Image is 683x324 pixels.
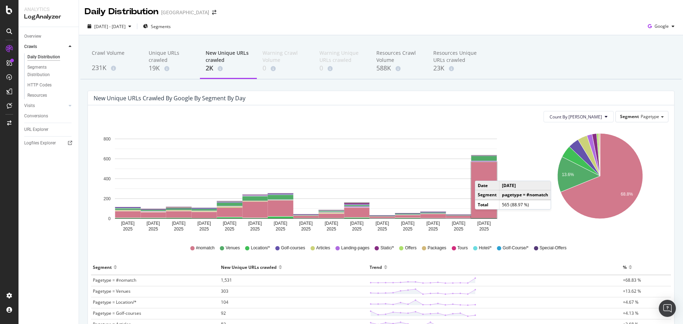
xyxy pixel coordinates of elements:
text: 68.8% [621,192,633,197]
text: 2025 [479,227,489,232]
div: 588K [376,64,422,73]
div: URL Explorer [24,126,48,133]
text: [DATE] [299,221,313,226]
button: [DATE] - [DATE] [85,21,134,32]
div: Conversions [24,112,48,120]
span: Count By Day [550,114,602,120]
div: Resources [27,92,47,99]
span: Pagetype = Location/* [93,299,137,305]
div: Segment [93,261,112,273]
text: [DATE] [274,221,287,226]
text: [DATE] [452,221,465,226]
div: 19K [149,64,194,73]
div: Analytics [24,6,73,13]
a: Logfiles Explorer [24,139,74,147]
span: Location/* [251,245,270,251]
div: [GEOGRAPHIC_DATA] [161,9,209,16]
text: 800 [104,137,111,142]
span: Venues [226,245,240,251]
div: HTTP Codes [27,81,52,89]
div: Logfiles Explorer [24,139,56,147]
span: Segments [151,23,171,30]
div: Daily Distribution [27,53,60,61]
span: Hotel/* [479,245,492,251]
button: Google [645,21,677,32]
span: Golf-courses [281,245,305,251]
span: +13.62 % [623,288,641,294]
span: Pagetype [641,113,659,119]
text: 2025 [200,227,209,232]
div: Warning Crawl Volume [263,49,308,64]
div: Crawl Volume [92,49,137,63]
text: 2025 [276,227,285,232]
text: 2025 [454,227,464,232]
div: New Unique URLs crawled [221,261,277,273]
span: Landing-pages [341,245,369,251]
div: Daily Distribution [85,6,158,18]
span: +68.83 % [623,277,641,283]
div: Segments Distribution [27,64,67,79]
div: 0 [319,64,365,73]
text: 13.6% [562,172,574,177]
text: 600 [104,156,111,161]
td: Segment [475,190,499,200]
div: New Unique URLs crawled [206,49,251,64]
text: [DATE] [223,221,237,226]
text: [DATE] [401,221,414,226]
div: Open Intercom Messenger [659,300,676,317]
span: 104 [221,299,228,305]
span: Tours [457,245,468,251]
div: New Unique URLs crawled by google by Segment by Day [94,95,245,102]
span: 1,531 [221,277,232,283]
text: 2025 [123,227,133,232]
text: [DATE] [197,221,211,226]
a: Daily Distribution [27,53,74,61]
text: [DATE] [248,221,262,226]
div: % [623,261,627,273]
a: URL Explorer [24,126,74,133]
div: LogAnalyzer [24,13,73,21]
div: 0 [263,64,308,73]
a: Visits [24,102,67,110]
td: [DATE] [499,181,551,190]
text: 0 [108,216,111,221]
span: Golf-Course/* [503,245,529,251]
svg: A chart. [533,128,667,235]
text: [DATE] [477,221,491,226]
span: [DATE] - [DATE] [94,23,126,30]
text: 2025 [174,227,184,232]
span: 92 [221,310,226,316]
a: Overview [24,33,74,40]
span: Packages [428,245,446,251]
div: 23K [433,64,479,73]
text: [DATE] [350,221,364,226]
svg: A chart. [94,128,518,235]
text: 2025 [250,227,260,232]
div: Crawls [24,43,37,51]
text: 2025 [148,227,158,232]
span: Pagetype = Venues [93,288,131,294]
a: Resources [27,92,74,99]
a: Segments Distribution [27,64,74,79]
span: +4.13 % [623,310,639,316]
div: Resources Crawl Volume [376,49,422,64]
text: 200 [104,196,111,201]
button: Segments [140,21,174,32]
text: [DATE] [147,221,160,226]
text: [DATE] [376,221,389,226]
span: Static/* [380,245,394,251]
td: Date [475,181,499,190]
div: 231K [92,63,137,73]
text: 400 [104,176,111,181]
text: 2025 [225,227,234,232]
td: 565 (88.97 %) [499,200,551,209]
a: Conversions [24,112,74,120]
text: [DATE] [325,221,338,226]
div: Unique URLs crawled [149,49,194,64]
div: Warning Unique URLs crawled [319,49,365,64]
td: pagetype = #nomatch [499,190,551,200]
span: Articles [316,245,330,251]
span: Segment [620,113,639,119]
text: 2025 [352,227,362,232]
